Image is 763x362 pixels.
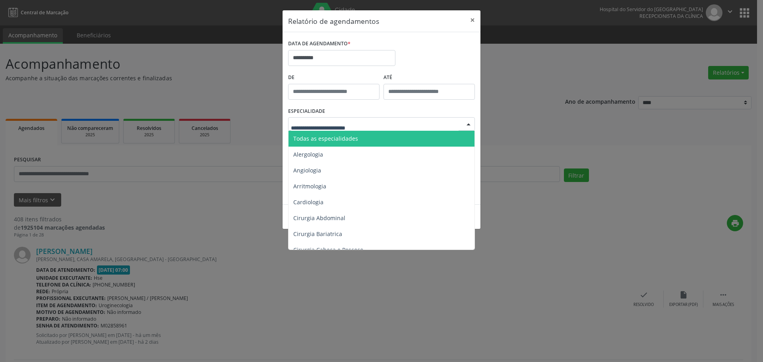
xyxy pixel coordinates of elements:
[293,214,345,222] span: Cirurgia Abdominal
[288,38,351,50] label: DATA DE AGENDAMENTO
[288,105,325,118] label: ESPECIALIDADE
[288,16,379,26] h5: Relatório de agendamentos
[293,230,342,238] span: Cirurgia Bariatrica
[293,166,321,174] span: Angiologia
[465,10,480,30] button: Close
[293,246,363,254] span: Cirurgia Cabeça e Pescoço
[293,198,323,206] span: Cardiologia
[293,151,323,158] span: Alergologia
[293,182,326,190] span: Arritmologia
[293,135,358,142] span: Todas as especialidades
[288,72,380,84] label: De
[383,72,475,84] label: ATÉ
